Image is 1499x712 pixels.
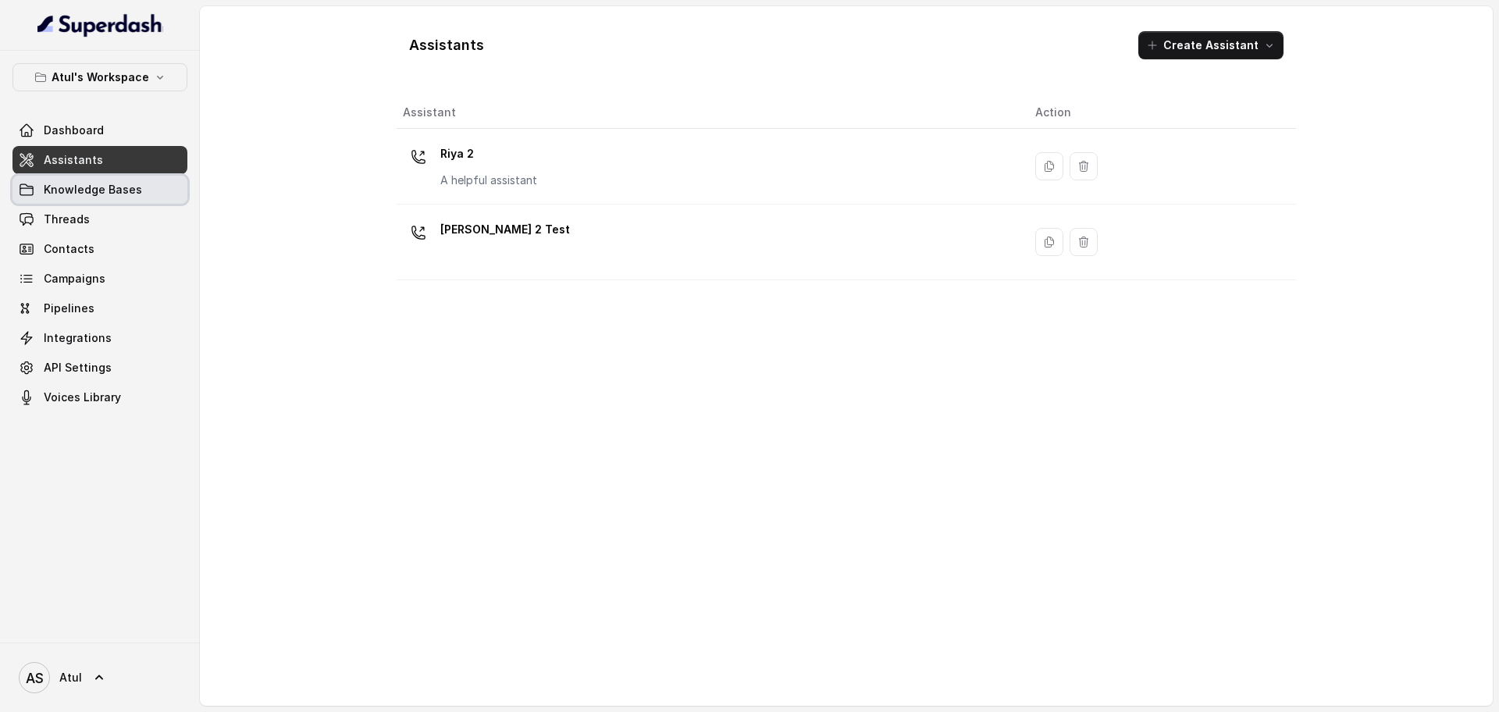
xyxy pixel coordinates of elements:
img: light.svg [37,12,163,37]
a: Campaigns [12,265,187,293]
a: Assistants [12,146,187,174]
a: Pipelines [12,294,187,322]
span: Knowledge Bases [44,182,142,198]
span: Threads [44,212,90,227]
span: Dashboard [44,123,104,138]
button: Atul's Workspace [12,63,187,91]
span: Pipelines [44,301,94,316]
p: A helpful assistant [440,173,537,188]
span: Voices Library [44,390,121,405]
th: Assistant [397,97,1023,129]
span: Assistants [44,152,103,168]
a: Dashboard [12,116,187,144]
a: Integrations [12,324,187,352]
span: Campaigns [44,271,105,287]
span: Atul [59,670,82,685]
a: Atul [12,656,187,700]
span: API Settings [44,360,112,376]
a: Voices Library [12,383,187,411]
p: [PERSON_NAME] 2 Test [440,217,570,242]
th: Action [1023,97,1296,129]
a: Knowledge Bases [12,176,187,204]
p: Atul's Workspace [52,68,149,87]
a: Threads [12,205,187,233]
span: Contacts [44,241,94,257]
p: Riya 2 [440,141,537,166]
text: AS [26,670,44,686]
span: Integrations [44,330,112,346]
button: Create Assistant [1138,31,1284,59]
a: Contacts [12,235,187,263]
h1: Assistants [409,33,484,58]
a: API Settings [12,354,187,382]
